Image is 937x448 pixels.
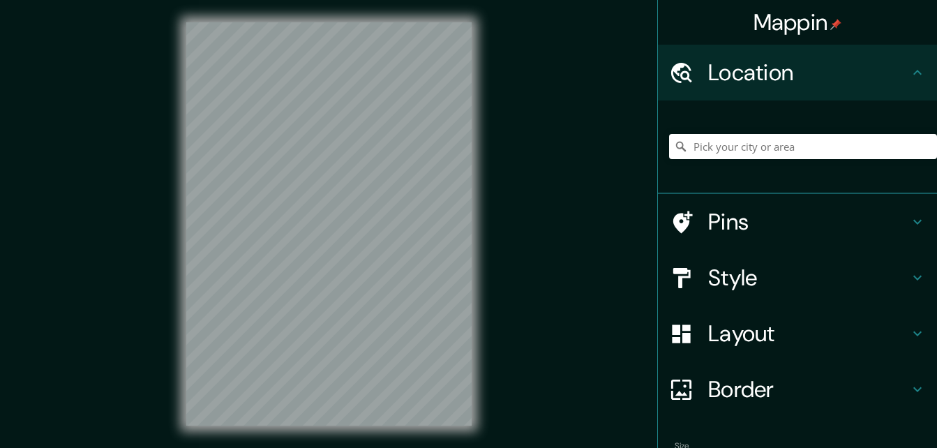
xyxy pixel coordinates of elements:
[658,45,937,100] div: Location
[658,306,937,361] div: Layout
[708,59,909,87] h4: Location
[754,8,842,36] h4: Mappin
[186,22,472,426] canvas: Map
[708,320,909,348] h4: Layout
[708,264,909,292] h4: Style
[658,194,937,250] div: Pins
[658,250,937,306] div: Style
[830,19,841,30] img: pin-icon.png
[708,375,909,403] h4: Border
[658,361,937,417] div: Border
[669,134,937,159] input: Pick your city or area
[708,208,909,236] h4: Pins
